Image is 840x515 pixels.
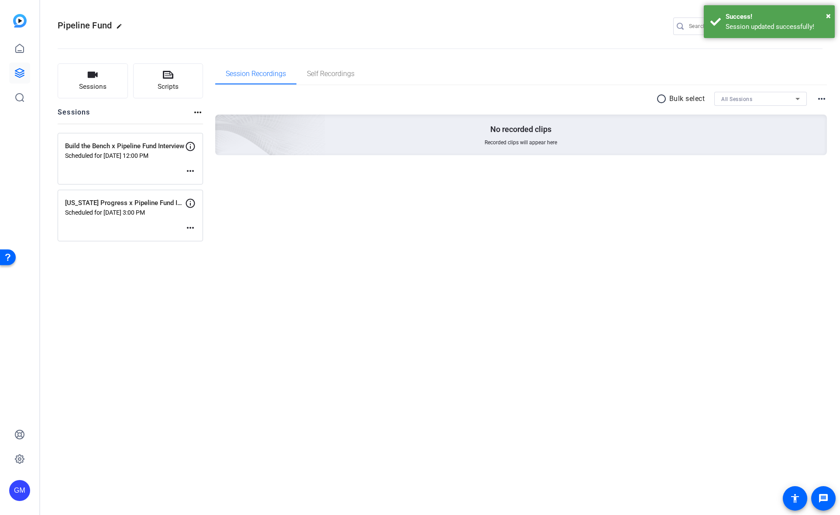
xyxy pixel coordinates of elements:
[669,94,705,104] p: Bulk select
[13,14,27,28] img: blue-gradient.svg
[58,63,128,98] button: Sessions
[133,63,203,98] button: Scripts
[58,20,112,31] span: Pipeline Fund
[226,70,286,77] span: Session Recordings
[65,152,185,159] p: Scheduled for [DATE] 12:00 PM
[485,139,557,146] span: Recorded clips will appear here
[307,70,355,77] span: Self Recordings
[689,21,768,31] input: Search
[58,107,90,124] h2: Sessions
[826,9,831,22] button: Close
[721,96,752,102] span: All Sessions
[726,22,828,32] div: Session updated successfully!
[65,198,185,208] p: [US_STATE] Progress x Pipeline Fund Interview
[790,493,800,504] mat-icon: accessibility
[816,94,827,104] mat-icon: more_horiz
[490,124,551,135] p: No recorded clips
[656,94,669,104] mat-icon: radio_button_unchecked
[79,82,107,92] span: Sessions
[726,12,828,22] div: Success!
[185,166,196,176] mat-icon: more_horiz
[117,28,326,218] img: embarkstudio-empty-session.png
[65,209,185,216] p: Scheduled for [DATE] 3:00 PM
[116,23,127,34] mat-icon: edit
[158,82,179,92] span: Scripts
[818,493,829,504] mat-icon: message
[9,480,30,501] div: GM
[193,107,203,118] mat-icon: more_horiz
[185,223,196,233] mat-icon: more_horiz
[826,10,831,21] span: ×
[65,141,185,151] p: Build the Bench x Pipeline Fund Interview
